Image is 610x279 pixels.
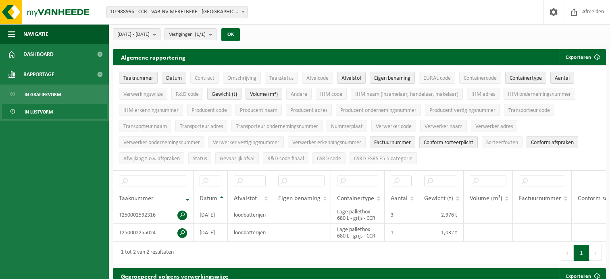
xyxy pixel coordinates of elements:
td: 1 [385,224,418,242]
span: 10-988996 - CCR - VAB NV MERELBEKE - MERELBEKE [106,6,248,18]
button: EURAL codeEURAL code: Activate to sort [419,72,455,84]
span: Sorteerfouten [486,140,518,146]
button: Gevaarlijk afval : Activate to sort [215,152,259,164]
span: Eigen benaming [278,195,321,202]
span: Datum [200,195,217,202]
span: Containertype [337,195,374,202]
button: Next [589,245,602,261]
span: IHM adres [471,91,495,97]
span: In grafiekvorm [25,87,61,102]
button: CSRD ESRS E5-5 categorieCSRD ESRS E5-5 categorie: Activate to sort [350,152,417,164]
button: IHM erkenningsnummerIHM erkenningsnummer: Activate to sort [119,104,183,116]
button: Producent codeProducent code: Activate to sort [187,104,231,116]
span: Producent code [192,107,227,114]
span: Verwerker ondernemingsnummer [123,140,200,146]
button: Producent vestigingsnummerProducent vestigingsnummer: Activate to sort [425,104,500,116]
span: Verwerker code [376,124,412,130]
span: EURAL code [423,75,451,81]
h2: Algemene rapportering [113,49,194,65]
button: ContainercodeContainercode: Activate to sort [459,72,501,84]
button: IHM ondernemingsnummerIHM ondernemingsnummer: Activate to sort [504,88,575,100]
span: Aantal [555,75,570,81]
button: AndereAndere: Activate to sort [286,88,312,100]
span: Navigatie [23,24,48,44]
span: R&D code [176,91,199,97]
button: Producent naamProducent naam: Activate to sort [235,104,282,116]
button: Conform sorteerplicht : Activate to sort [419,136,478,148]
span: Status [193,156,207,162]
button: Vestigingen(1/1) [164,28,217,40]
button: 1 [574,245,589,261]
span: Omschrijving [227,75,256,81]
span: IHM ondernemingsnummer [508,91,571,97]
td: 3 [385,206,418,224]
button: [DATE] - [DATE] [113,28,160,40]
div: 1 tot 2 van 2 resultaten [117,246,174,260]
span: 10-988996 - CCR - VAB NV MERELBEKE - MERELBEKE [107,6,247,18]
button: AantalAantal: Activate to sort [550,72,574,84]
button: TaaknummerTaaknummer: Activate to remove sorting [119,72,158,84]
button: Previous [561,245,574,261]
span: IHM naam (inzamelaar, handelaar, makelaar) [355,91,458,97]
span: Factuurnummer [519,195,561,202]
button: NummerplaatNummerplaat: Activate to sort [327,120,367,132]
span: Taakstatus [269,75,294,81]
span: Transporteur ondernemingsnummer [236,124,318,130]
span: Datum [166,75,182,81]
span: Transporteur adres [180,124,223,130]
button: Eigen benamingEigen benaming: Activate to sort [370,72,415,84]
span: Conform sorteerplicht [424,140,473,146]
span: Gewicht (t) [424,195,453,202]
button: DatumDatum: Activate to sort [162,72,186,84]
count: (1/1) [195,32,206,37]
span: Volume (m³) [470,195,502,202]
span: Andere [291,91,307,97]
span: Taaknummer [123,75,153,81]
button: Exporteren [560,49,605,65]
span: Rapportage [23,64,54,85]
span: Conform afspraken [531,140,574,146]
button: Verwerker ondernemingsnummerVerwerker ondernemingsnummer: Activate to sort [119,136,204,148]
button: Gewicht (t)Gewicht (t): Activate to sort [207,88,242,100]
span: Contract [195,75,214,81]
span: Afvalcode [306,75,329,81]
button: IHM codeIHM code: Activate to sort [316,88,347,100]
span: Taaknummer [119,195,154,202]
span: Producent adres [290,107,327,114]
span: Eigen benaming [374,75,410,81]
button: Producent ondernemingsnummerProducent ondernemingsnummer: Activate to sort [336,104,421,116]
button: Volume (m³)Volume (m³): Activate to sort [246,88,282,100]
span: Gevaarlijk afval [220,156,254,162]
td: 2,976 t [418,206,464,224]
button: AfvalstofAfvalstof: Activate to sort [337,72,366,84]
button: ContainertypeContainertype: Activate to sort [505,72,546,84]
button: Transporteur ondernemingsnummerTransporteur ondernemingsnummer : Activate to sort [231,120,323,132]
td: [DATE] [194,206,228,224]
button: IHM adresIHM adres: Activate to sort [467,88,500,100]
button: ContractContract: Activate to sort [190,72,219,84]
span: Afwijking t.o.v. afspraken [123,156,180,162]
span: Dashboard [23,44,54,64]
button: Verwerker vestigingsnummerVerwerker vestigingsnummer: Activate to sort [208,136,284,148]
td: Lage palletbox 680 L - grijs - CCR [331,224,385,242]
span: R&D code finaal [267,156,304,162]
button: CSRD codeCSRD code: Activate to sort [312,152,346,164]
button: Conform afspraken : Activate to sort [527,136,578,148]
span: Volume (m³) [250,91,278,97]
td: loodbatterijen [228,206,272,224]
button: OmschrijvingOmschrijving: Activate to sort [223,72,261,84]
button: IHM naam (inzamelaar, handelaar, makelaar)IHM naam (inzamelaar, handelaar, makelaar): Activate to... [351,88,463,100]
td: loodbatterijen [228,224,272,242]
span: Vestigingen [169,29,206,41]
span: Verwerker adres [475,124,513,130]
button: Verwerker naamVerwerker naam: Activate to sort [420,120,467,132]
button: Transporteur naamTransporteur naam: Activate to sort [119,120,171,132]
td: T250002255024 [113,224,194,242]
button: Afwijking t.o.v. afsprakenAfwijking t.o.v. afspraken: Activate to sort [119,152,184,164]
button: Transporteur adresTransporteur adres: Activate to sort [175,120,227,132]
span: Verwerkingswijze [123,91,163,97]
span: In lijstvorm [25,104,53,120]
button: R&D code finaalR&amp;D code finaal: Activate to sort [263,152,308,164]
span: Transporteur naam [123,124,167,130]
span: Containertype [510,75,542,81]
